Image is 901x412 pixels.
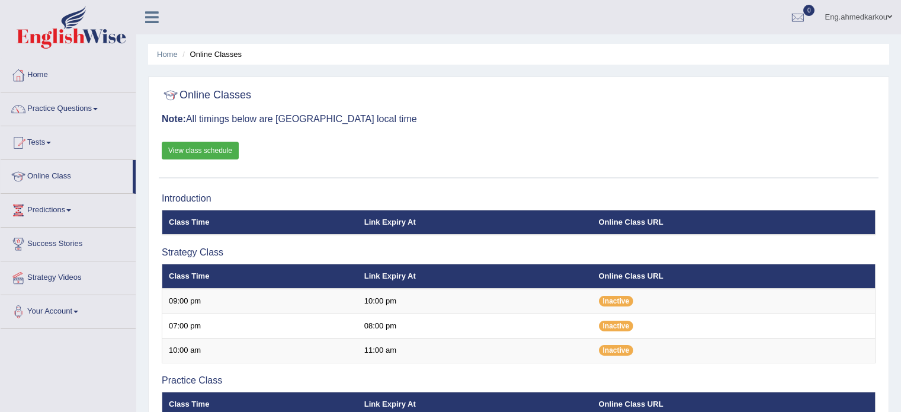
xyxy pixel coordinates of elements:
a: Home [157,50,178,59]
span: Inactive [599,321,634,331]
h3: All timings below are [GEOGRAPHIC_DATA] local time [162,114,876,124]
span: 0 [803,5,815,16]
th: Link Expiry At [358,264,592,289]
h2: Online Classes [162,87,251,104]
span: Inactive [599,296,634,306]
td: 09:00 pm [162,289,358,314]
th: Link Expiry At [358,210,592,235]
li: Online Classes [179,49,242,60]
h3: Introduction [162,193,876,204]
td: 07:00 pm [162,314,358,338]
td: 10:00 am [162,338,358,363]
th: Class Time [162,210,358,235]
td: 08:00 pm [358,314,592,338]
a: View class schedule [162,142,239,159]
td: 11:00 am [358,338,592,363]
a: Strategy Videos [1,261,136,291]
th: Online Class URL [592,264,876,289]
th: Class Time [162,264,358,289]
a: Home [1,59,136,88]
a: Your Account [1,295,136,325]
a: Success Stories [1,228,136,257]
span: Inactive [599,345,634,356]
h3: Strategy Class [162,247,876,258]
a: Predictions [1,194,136,223]
b: Note: [162,114,186,124]
a: Practice Questions [1,92,136,122]
a: Tests [1,126,136,156]
a: Online Class [1,160,133,190]
td: 10:00 pm [358,289,592,314]
h3: Practice Class [162,375,876,386]
th: Online Class URL [592,210,876,235]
